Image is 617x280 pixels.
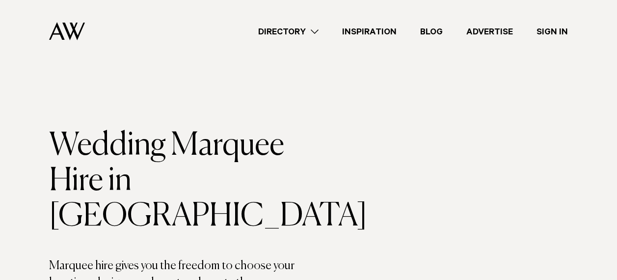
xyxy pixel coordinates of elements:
a: Directory [246,25,330,38]
a: Inspiration [330,25,408,38]
h1: Wedding Marquee Hire in [GEOGRAPHIC_DATA] [49,128,309,234]
a: Sign In [525,25,580,38]
a: Blog [408,25,455,38]
a: Advertise [455,25,525,38]
img: Auckland Weddings Logo [49,22,85,40]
